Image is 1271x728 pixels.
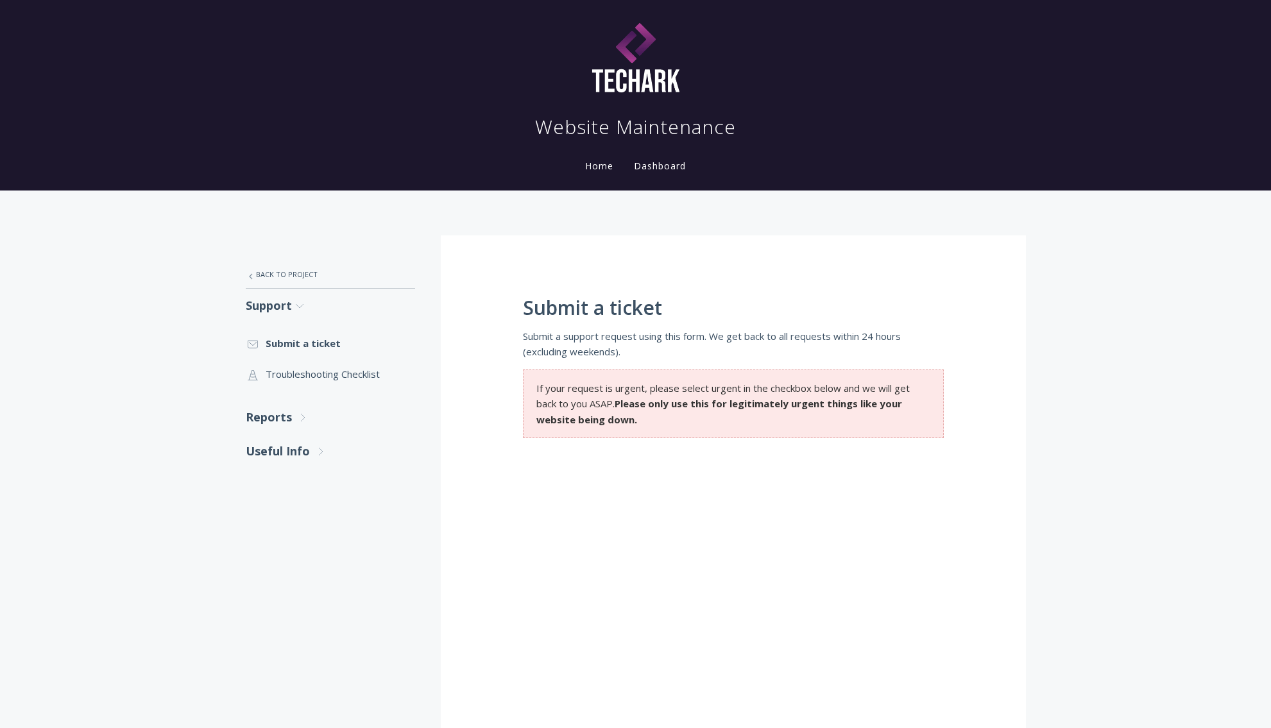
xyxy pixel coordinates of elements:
a: Dashboard [631,160,688,172]
a: Reports [246,400,415,434]
a: Troubleshooting Checklist [246,359,415,389]
section: If your request is urgent, please select urgent in the checkbox below and we will get back to you... [523,369,944,438]
a: Useful Info [246,434,415,468]
a: Support [246,289,415,323]
p: Submit a support request using this form. We get back to all requests within 24 hours (excluding ... [523,328,944,360]
h1: Website Maintenance [535,114,736,140]
a: Submit a ticket [246,328,415,359]
a: Back to Project [246,261,415,288]
a: Home [583,160,616,172]
h1: Submit a ticket [523,297,944,319]
strong: Please only use this for legitimately urgent things like your website being down. [536,397,902,425]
